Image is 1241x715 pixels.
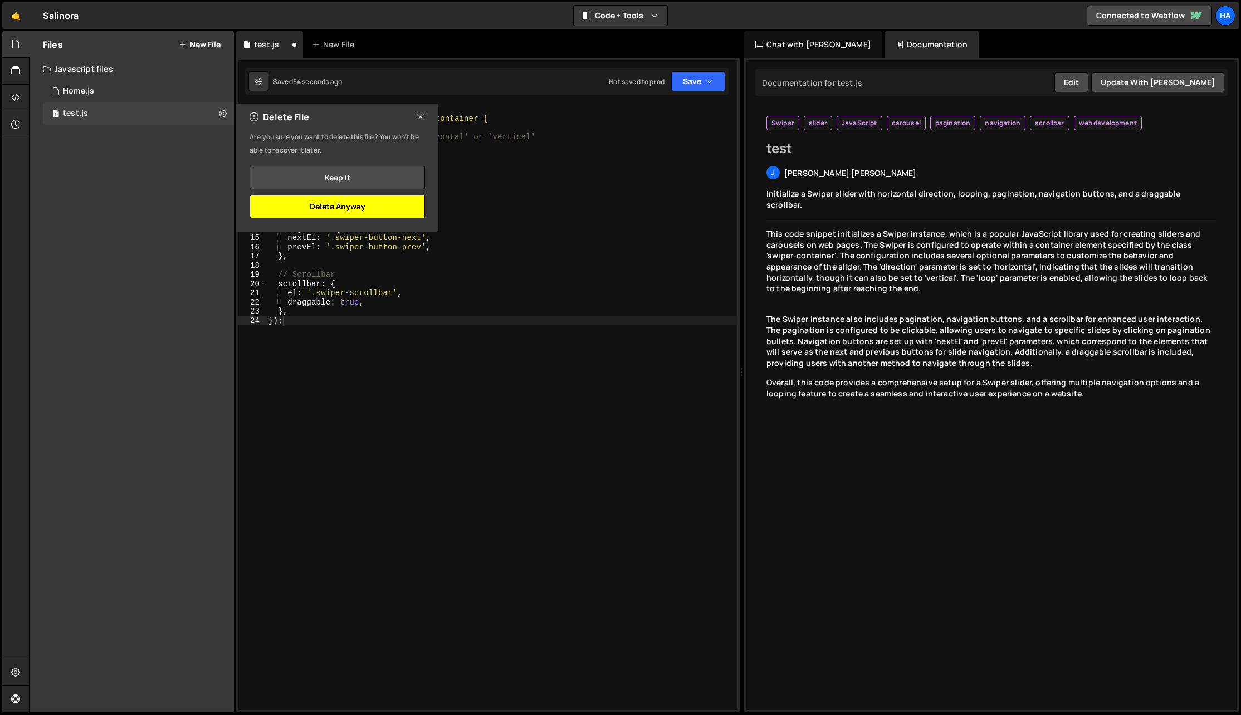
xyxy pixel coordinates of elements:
div: Not saved to prod [609,77,665,86]
div: 15 [238,233,267,243]
div: test.js [63,109,88,119]
span: navigation [985,119,1020,128]
span: pagination [935,119,971,128]
p: Are you sure you want to delete this file? You won’t be able to recover it later. [250,130,425,157]
span: scrollbar [1035,119,1064,128]
span: J [771,168,775,178]
div: Saved [273,77,342,86]
a: ha [1215,6,1235,26]
button: Delete Anyway [250,195,425,218]
span: slider [809,119,827,128]
h2: test [766,139,1216,157]
a: Connected to Webflow [1087,6,1212,26]
span: carousel [892,119,921,128]
div: 17 [238,252,267,261]
span: Swiper [771,119,794,128]
h2: Delete File [250,111,309,123]
div: Documentation [885,31,979,58]
button: Save [671,71,725,91]
h2: Files [43,38,63,51]
p: This code snippet initializes a Swiper instance, which is a popular JavaScript library used for c... [766,228,1216,294]
div: test.js [254,39,279,50]
div: New File [312,39,359,50]
div: 14360/36929.js [43,80,234,102]
div: 21 [238,288,267,298]
span: web development [1079,119,1137,128]
div: Javascript files [30,58,234,80]
div: 14360/45846.js [43,102,234,125]
a: 🤙 [2,2,30,29]
div: 23 [238,307,267,316]
div: Chat with [PERSON_NAME] [744,31,882,58]
div: 16 [238,243,267,252]
span: 1 [52,110,59,119]
button: Update with [PERSON_NAME] [1091,72,1224,92]
button: Edit [1054,72,1088,92]
button: New File [179,40,221,49]
span: [PERSON_NAME] [PERSON_NAME] [784,168,916,178]
div: 20 [238,280,267,289]
div: Home.js [63,86,94,96]
div: 18 [238,261,267,271]
div: Salinora [43,9,79,22]
p: The Swiper instance also includes pagination, navigation buttons, and a scrollbar for enhanced us... [766,314,1216,368]
span: JavaScript [842,119,877,128]
div: 19 [238,270,267,280]
button: Keep it [250,166,425,189]
div: Documentation for test.js [759,77,862,88]
button: Code + Tools [574,6,667,26]
span: Initialize a Swiper slider with horizontal direction, looping, pagination, navigation buttons, an... [766,188,1181,210]
div: 22 [238,298,267,307]
div: 24 [238,316,267,326]
div: 54 seconds ago [293,77,342,86]
p: Overall, this code provides a comprehensive setup for a Swiper slider, offering multiple navigati... [766,377,1216,399]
